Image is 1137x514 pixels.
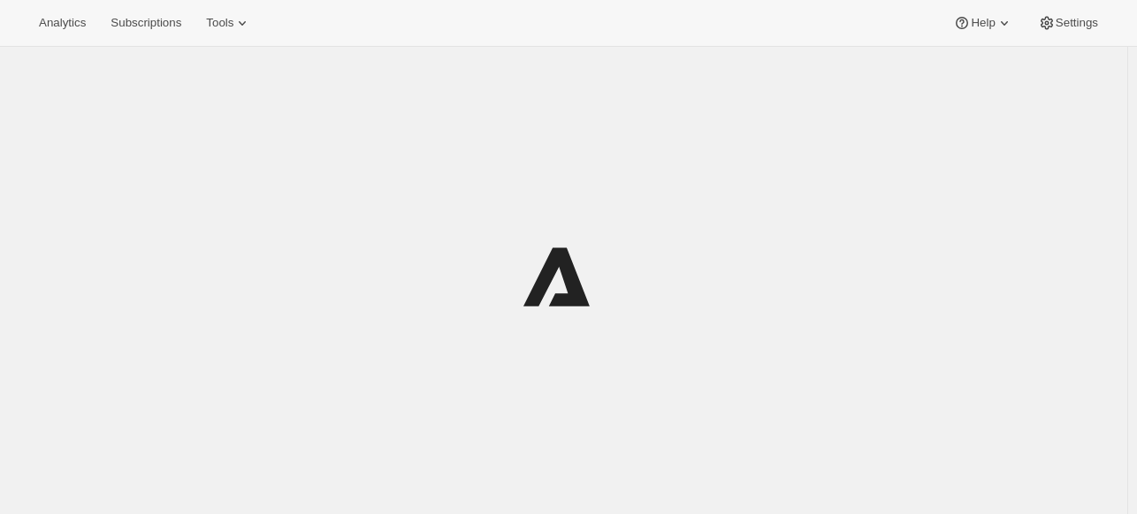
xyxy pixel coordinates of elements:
span: Settings [1056,16,1098,30]
button: Subscriptions [100,11,192,35]
span: Help [971,16,995,30]
button: Settings [1027,11,1109,35]
span: Subscriptions [111,16,181,30]
span: Analytics [39,16,86,30]
button: Tools [195,11,262,35]
span: Tools [206,16,233,30]
button: Analytics [28,11,96,35]
button: Help [942,11,1023,35]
